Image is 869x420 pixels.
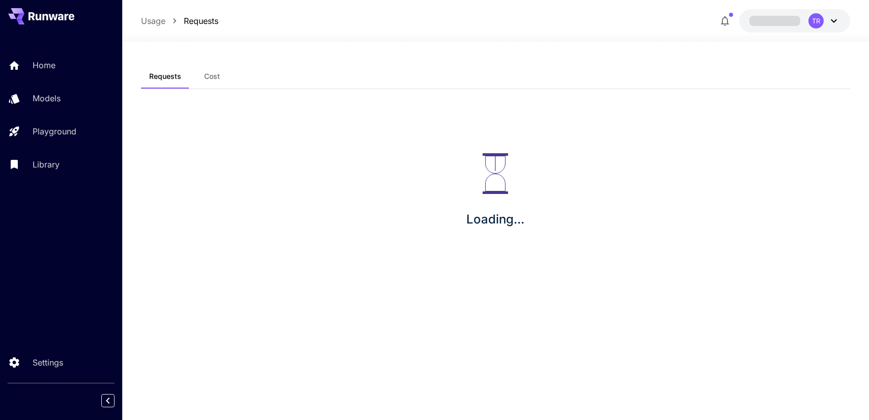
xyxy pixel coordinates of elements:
[33,356,63,369] p: Settings
[33,158,60,171] p: Library
[141,15,218,27] nav: breadcrumb
[808,13,824,29] div: TR
[33,59,55,71] p: Home
[33,92,61,104] p: Models
[149,72,181,81] span: Requests
[109,391,122,410] div: Collapse sidebar
[184,15,218,27] a: Requests
[466,210,524,229] p: Loading...
[739,9,850,33] button: TR
[101,394,115,407] button: Collapse sidebar
[204,72,220,81] span: Cost
[141,15,165,27] a: Usage
[33,125,76,137] p: Playground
